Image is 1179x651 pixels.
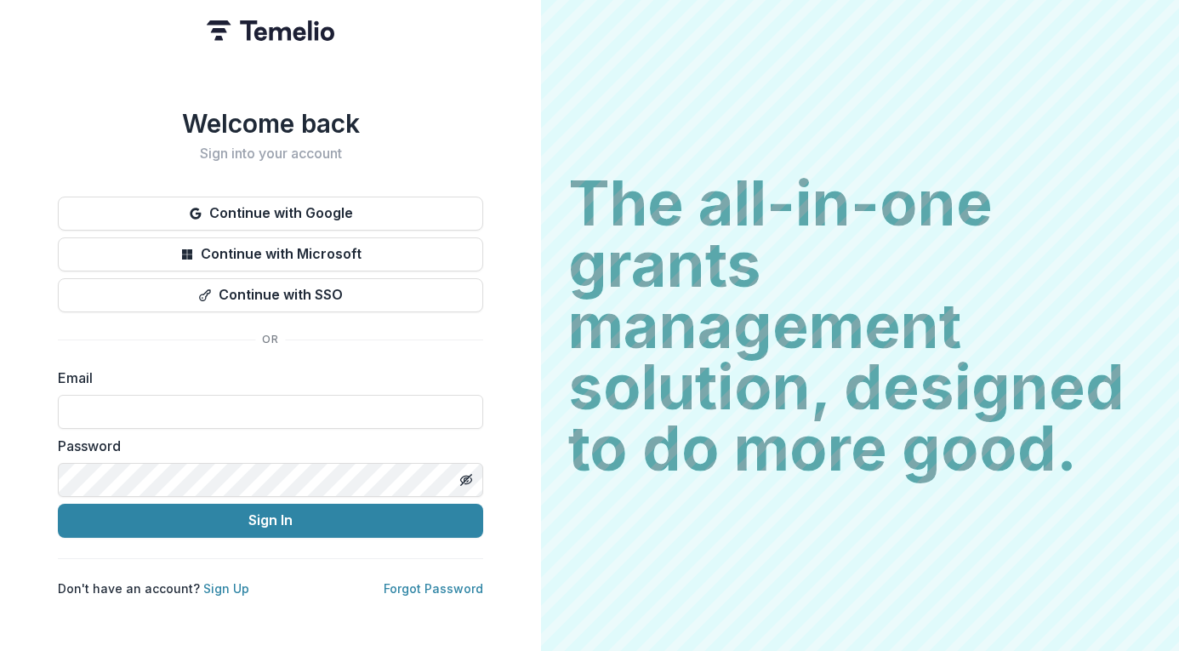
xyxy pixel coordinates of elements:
button: Sign In [58,504,483,538]
p: Don't have an account? [58,580,249,597]
h1: Welcome back [58,108,483,139]
button: Continue with Google [58,197,483,231]
h2: Sign into your account [58,146,483,162]
a: Sign Up [203,581,249,596]
label: Password [58,436,473,456]
label: Email [58,368,473,388]
button: Continue with Microsoft [58,237,483,271]
a: Forgot Password [384,581,483,596]
img: Temelio [207,20,334,41]
button: Toggle password visibility [453,466,480,494]
button: Continue with SSO [58,278,483,312]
